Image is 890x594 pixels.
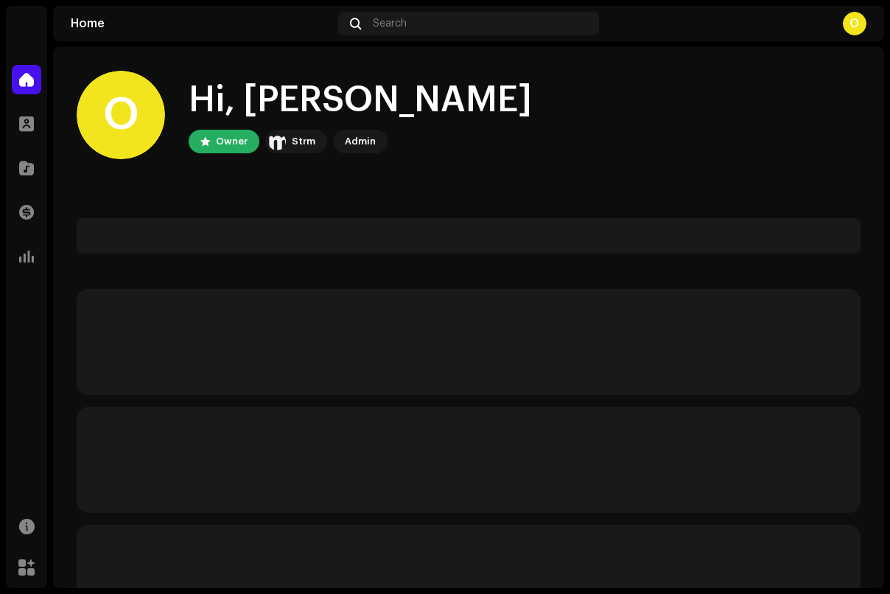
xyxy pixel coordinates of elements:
[189,77,532,124] div: Hi, [PERSON_NAME]
[292,133,315,150] div: Strm
[216,133,248,150] div: Owner
[268,133,286,150] img: 408b884b-546b-4518-8448-1008f9c76b02
[373,18,407,29] span: Search
[71,18,332,29] div: Home
[843,12,866,35] div: O
[77,71,165,159] div: O
[345,133,376,150] div: Admin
